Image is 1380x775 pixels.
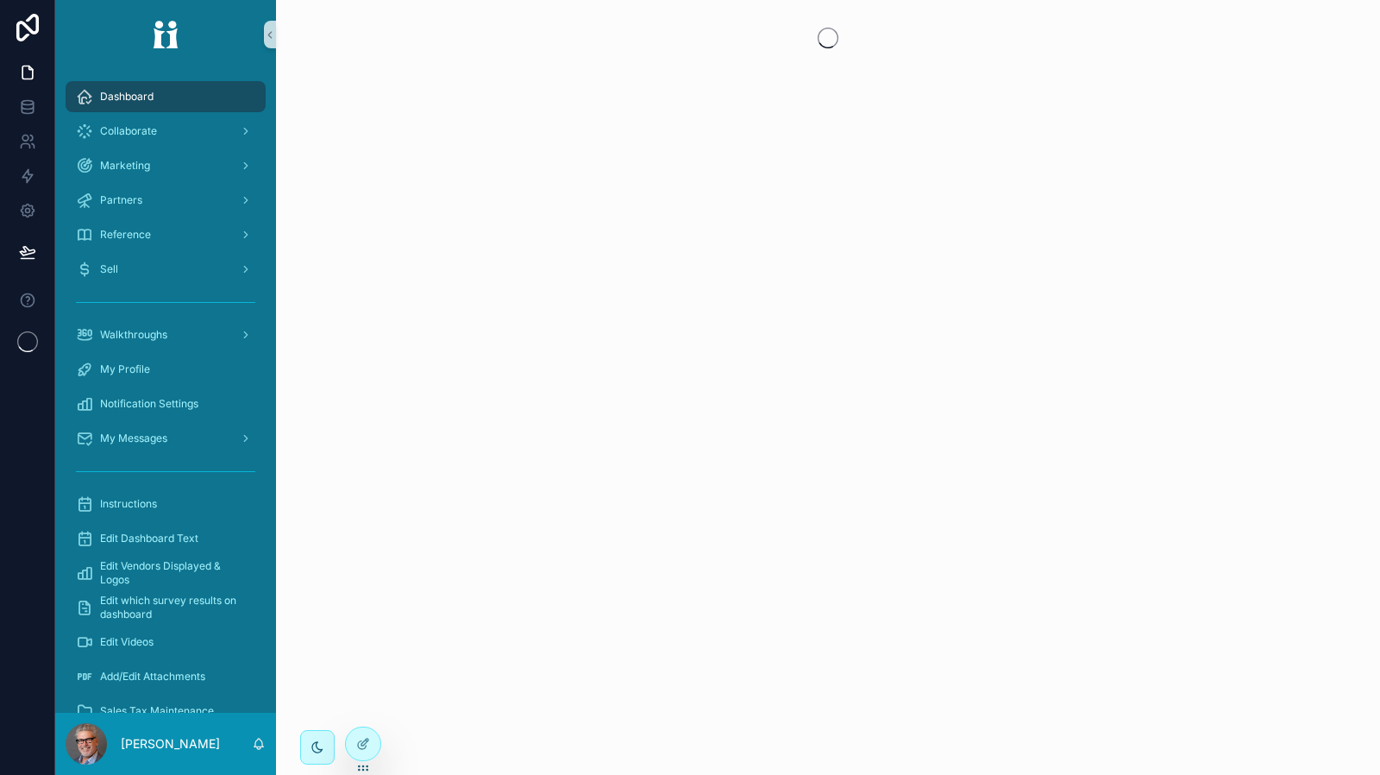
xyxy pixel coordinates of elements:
span: Instructions [100,497,157,511]
span: Edit Dashboard Text [100,532,198,545]
a: Dashboard [66,81,266,112]
span: Sell [100,262,118,276]
p: [PERSON_NAME] [121,735,220,753]
span: Walkthroughs [100,328,167,342]
a: Notification Settings [66,388,266,419]
a: Collaborate [66,116,266,147]
span: Reference [100,228,151,242]
a: Instructions [66,488,266,520]
a: Edit Dashboard Text [66,523,266,554]
a: Sell [66,254,266,285]
span: Edit which survey results on dashboard [100,594,248,621]
a: My Profile [66,354,266,385]
a: Walkthroughs [66,319,266,350]
img: App logo [141,21,190,48]
a: Partners [66,185,266,216]
span: My Messages [100,432,167,445]
a: Edit Vendors Displayed & Logos [66,558,266,589]
a: Reference [66,219,266,250]
a: Marketing [66,150,266,181]
a: Add/Edit Attachments [66,661,266,692]
a: Sales Tax Maintenance [66,696,266,727]
a: My Messages [66,423,266,454]
span: Partners [100,193,142,207]
div: scrollable content [55,69,276,713]
span: Dashboard [100,90,154,104]
span: Edit Vendors Displayed & Logos [100,559,248,587]
span: Sales Tax Maintenance [100,704,214,718]
span: Notification Settings [100,397,198,411]
a: Edit which survey results on dashboard [66,592,266,623]
span: Marketing [100,159,150,173]
span: Collaborate [100,124,157,138]
a: Edit Videos [66,627,266,658]
span: Edit Videos [100,635,154,649]
span: Add/Edit Attachments [100,670,205,684]
span: My Profile [100,362,150,376]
